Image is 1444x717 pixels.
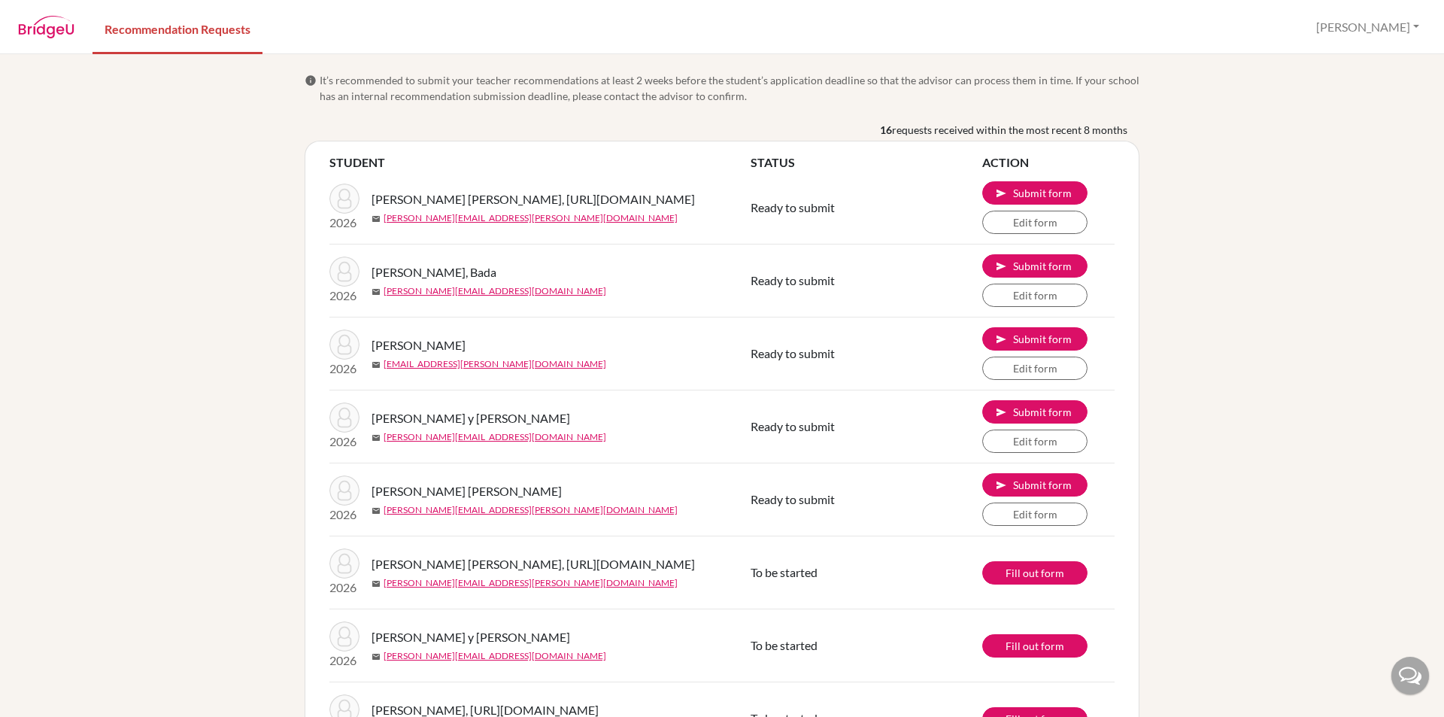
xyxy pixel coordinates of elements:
button: Submit Valeria's recommendation [982,473,1088,497]
button: Submit Krisha's recommendation [982,327,1088,351]
span: [PERSON_NAME] [PERSON_NAME], [URL][DOMAIN_NAME] [372,555,695,573]
a: Edit form [982,430,1088,453]
span: send [995,406,1007,418]
span: send [995,333,1007,345]
img: Alfaro Rosales y Rosales, Francisco [329,621,359,652]
a: Edit form [982,357,1088,380]
img: Lee Hong, Bada [329,257,359,287]
span: Ready to submit [751,273,835,287]
span: requests received within the most recent 8 months [892,122,1127,138]
span: [PERSON_NAME] [PERSON_NAME] [372,482,562,500]
span: mail [372,506,381,515]
span: mail [372,433,381,442]
a: [PERSON_NAME][EMAIL_ADDRESS][DOMAIN_NAME] [384,284,606,298]
img: Monterrosa Mayorga, https://easalvador.powerschool.com/admin/students/home.html?frn=0011165 [329,548,359,579]
a: [PERSON_NAME][EMAIL_ADDRESS][DOMAIN_NAME] [384,430,606,444]
button: Submit https://easalvador.powerschool.com/admin/students/home.html?frn=0011165's recommendation [982,181,1088,205]
a: Edit form [982,211,1088,234]
a: [PERSON_NAME][EMAIL_ADDRESS][PERSON_NAME][DOMAIN_NAME] [384,576,678,590]
span: info [305,74,317,87]
img: Lin, Krisha [329,330,359,360]
span: [PERSON_NAME] [372,336,466,354]
p: 2026 [329,360,359,378]
span: send [995,187,1007,199]
th: STUDENT [329,153,751,172]
a: Recommendation Requests [93,2,262,54]
p: 2026 [329,214,359,232]
span: [PERSON_NAME] [PERSON_NAME], [URL][DOMAIN_NAME] [372,190,695,208]
a: Edit form [982,284,1088,307]
a: [PERSON_NAME][EMAIL_ADDRESS][PERSON_NAME][DOMAIN_NAME] [384,211,678,225]
span: To be started [751,638,818,652]
span: mail [372,214,381,223]
p: 2026 [329,506,359,524]
span: Ready to submit [751,346,835,360]
p: 2026 [329,579,359,597]
button: Submit Bada's recommendation [982,254,1088,278]
p: 2026 [329,433,359,451]
span: mail [372,360,381,369]
span: send [995,260,1007,272]
th: ACTION [982,153,1115,172]
span: To be started [751,565,818,579]
a: Fill out form [982,561,1088,585]
a: Edit form [982,503,1088,526]
span: mail [372,287,381,296]
span: [PERSON_NAME] y [PERSON_NAME] [372,628,570,646]
a: Fill out form [982,634,1088,658]
img: Monterrosa Mayorga, https://easalvador.powerschool.com/admin/students/home.html?frn=0011165 [329,184,359,214]
span: Ready to submit [751,419,835,433]
span: It’s recommended to submit your teacher recommendations at least 2 weeks before the student’s app... [320,72,1139,104]
a: [PERSON_NAME][EMAIL_ADDRESS][DOMAIN_NAME] [384,649,606,663]
button: Submit Francisco's recommendation [982,400,1088,424]
a: [EMAIL_ADDRESS][PERSON_NAME][DOMAIN_NAME] [384,357,606,371]
th: STATUS [751,153,982,172]
img: Bonilla Andino, Valeria [329,475,359,506]
button: [PERSON_NAME] [1309,13,1426,41]
p: 2026 [329,652,359,670]
span: send [995,479,1007,491]
span: Ready to submit [751,492,835,506]
p: 2026 [329,287,359,305]
img: BridgeU logo [18,16,74,38]
span: [PERSON_NAME], Bada [372,263,496,281]
span: Ready to submit [751,200,835,214]
span: mail [372,579,381,588]
span: [PERSON_NAME] y [PERSON_NAME] [372,409,570,427]
a: [PERSON_NAME][EMAIL_ADDRESS][PERSON_NAME][DOMAIN_NAME] [384,503,678,517]
span: mail [372,652,381,661]
img: Alfaro Rosales y Rosales, Francisco [329,403,359,433]
b: 16 [880,122,892,138]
